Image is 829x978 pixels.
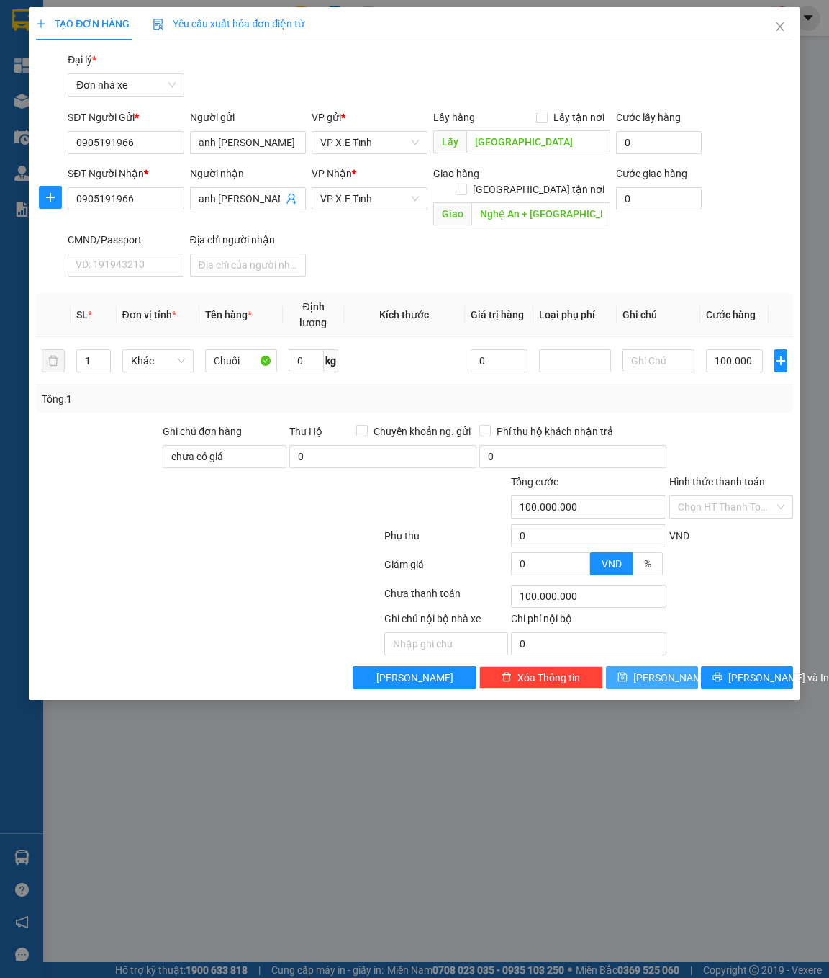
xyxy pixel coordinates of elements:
[353,666,476,689] button: [PERSON_NAME]
[433,130,466,153] span: Lấy
[42,349,65,372] button: delete
[433,168,479,179] span: Giao hàng
[190,254,306,277] input: Địa chỉ của người nhận
[368,423,476,439] span: Chuyển khoản ng. gửi
[622,349,694,372] input: Ghi Chú
[712,672,722,683] span: printer
[42,391,321,407] div: Tổng: 1
[511,476,558,488] span: Tổng cước
[466,130,610,153] input: Dọc đường
[606,666,698,689] button: save[PERSON_NAME]
[644,558,651,570] span: %
[190,109,306,125] div: Người gửi
[36,19,46,29] span: plus
[383,557,509,582] div: Giảm giá
[617,672,628,683] span: save
[205,309,252,320] span: Tên hàng
[131,350,186,372] span: Khác
[163,445,286,468] input: Ghi chú đơn hàng
[312,109,427,125] div: VP gửi
[299,301,327,328] span: Định lượng
[617,293,700,337] th: Ghi chú
[502,672,512,683] span: delete
[68,54,96,66] span: Đại lý
[286,193,297,205] span: user-add
[774,349,787,372] button: plus
[324,349,338,372] span: kg
[384,611,508,632] div: Ghi chú nội bộ nhà xe
[471,349,527,372] input: 0
[122,309,176,320] span: Đơn vị tính
[669,530,689,542] span: VND
[774,21,786,32] span: close
[471,309,524,320] span: Giá trị hàng
[289,426,322,437] span: Thu Hộ
[320,132,419,153] span: VP X.E Tỉnh
[616,168,687,179] label: Cước giao hàng
[511,611,666,632] div: Chi phí nội bộ
[706,309,756,320] span: Cước hàng
[633,670,710,686] span: [PERSON_NAME]
[548,109,610,125] span: Lấy tận nơi
[533,293,617,337] th: Loại phụ phí
[68,232,184,248] div: CMND/Passport
[40,192,61,203] span: plus
[760,7,800,48] button: Close
[36,18,130,30] span: TẠO ĐƠN HÀNG
[320,188,419,210] span: VP X.E Tỉnh
[379,309,429,320] span: Kích thước
[190,232,306,248] div: Địa chỉ người nhận
[383,586,509,611] div: Chưa thanh toán
[517,670,580,686] span: Xóa Thông tin
[39,186,62,209] button: plus
[205,349,277,372] input: VD: Bàn, Ghế
[602,558,622,570] span: VND
[775,355,787,367] span: plus
[163,426,242,437] label: Ghi chú đơn hàng
[76,74,175,96] span: Đơn nhà xe
[616,112,681,123] label: Cước lấy hàng
[312,168,352,179] span: VP Nhận
[153,19,164,30] img: icon
[479,666,603,689] button: deleteXóa Thông tin
[616,131,702,154] input: Cước lấy hàng
[701,666,793,689] button: printer[PERSON_NAME] và In
[383,528,509,553] div: Phụ thu
[76,309,88,320] span: SL
[471,202,610,225] input: Dọc đường
[376,670,453,686] span: [PERSON_NAME]
[491,423,619,439] span: Phí thu hộ khách nhận trả
[68,109,184,125] div: SĐT Người Gửi
[384,632,508,655] input: Nhập ghi chú
[728,670,829,686] span: [PERSON_NAME] và In
[190,166,306,181] div: Người nhận
[616,187,702,210] input: Cước giao hàng
[467,181,610,197] span: [GEOGRAPHIC_DATA] tận nơi
[433,202,471,225] span: Giao
[433,112,475,123] span: Lấy hàng
[68,166,184,181] div: SĐT Người Nhận
[153,18,304,30] span: Yêu cầu xuất hóa đơn điện tử
[669,476,765,488] label: Hình thức thanh toán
